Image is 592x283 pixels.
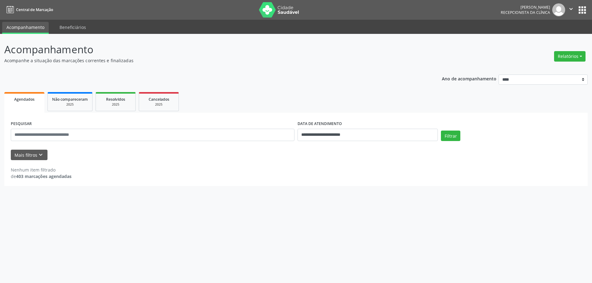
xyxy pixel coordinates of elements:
[501,10,550,15] span: Recepcionista da clínica
[52,102,88,107] div: 2025
[4,5,53,15] a: Central de Marcação
[11,150,47,160] button: Mais filtroskeyboard_arrow_down
[149,97,169,102] span: Cancelados
[4,57,413,64] p: Acompanhe a situação das marcações correntes e finalizadas
[143,102,174,107] div: 2025
[501,5,550,10] div: [PERSON_NAME]
[100,102,131,107] div: 2025
[37,152,44,158] i: keyboard_arrow_down
[52,97,88,102] span: Não compareceram
[106,97,125,102] span: Resolvidos
[568,6,574,12] i: 
[16,173,72,179] strong: 403 marcações agendadas
[552,3,565,16] img: img
[2,22,49,34] a: Acompanhamento
[16,7,53,12] span: Central de Marcação
[442,75,496,82] p: Ano de acompanhamento
[577,5,588,15] button: apps
[55,22,90,33] a: Beneficiários
[11,119,32,129] label: PESQUISAR
[554,51,586,62] button: Relatórios
[11,167,72,173] div: Nenhum item filtrado
[441,131,460,141] button: Filtrar
[565,3,577,16] button: 
[11,173,72,180] div: de
[4,42,413,57] p: Acompanhamento
[14,97,35,102] span: Agendados
[298,119,342,129] label: DATA DE ATENDIMENTO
